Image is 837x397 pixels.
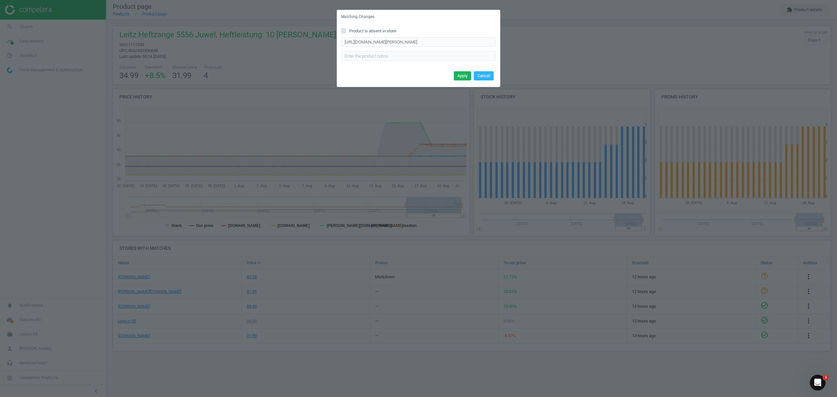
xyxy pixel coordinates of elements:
input: Enter correct product URL [341,37,496,47]
iframe: Intercom live chat [810,375,826,390]
button: Cancel [474,71,494,80]
button: Apply [454,71,471,80]
span: 1 [823,375,828,380]
span: Product is absent in store [348,28,398,34]
h5: Matching Changes [341,14,374,20]
input: Enter the product option [341,51,496,61]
